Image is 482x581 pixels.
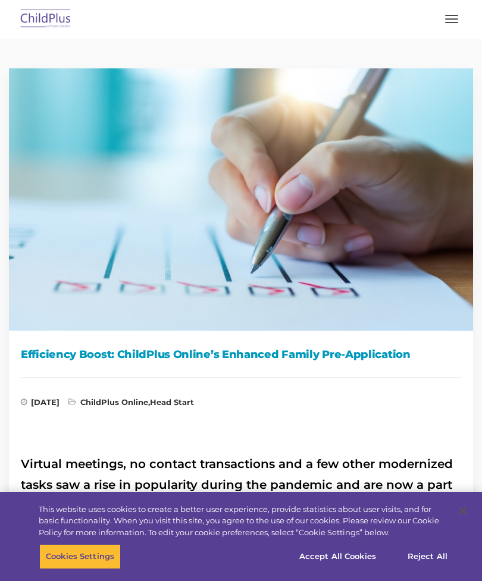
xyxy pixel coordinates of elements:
[21,346,461,363] h1: Efficiency Boost: ChildPlus Online’s Enhanced Family Pre-Application
[39,504,449,539] div: This website uses cookies to create a better user experience, provide statistics about user visit...
[150,397,194,407] a: Head Start
[293,544,383,569] button: Accept All Cookies
[80,397,148,407] a: ChildPlus Online
[21,398,60,410] span: [DATE]
[390,544,465,569] button: Reject All
[68,398,194,410] span: ,
[18,5,74,33] img: ChildPlus by Procare Solutions
[21,454,461,558] h2: Virtual meetings, no contact transactions and a few other modernized tasks saw a rise in populari...
[450,498,476,524] button: Close
[39,544,121,569] button: Cookies Settings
